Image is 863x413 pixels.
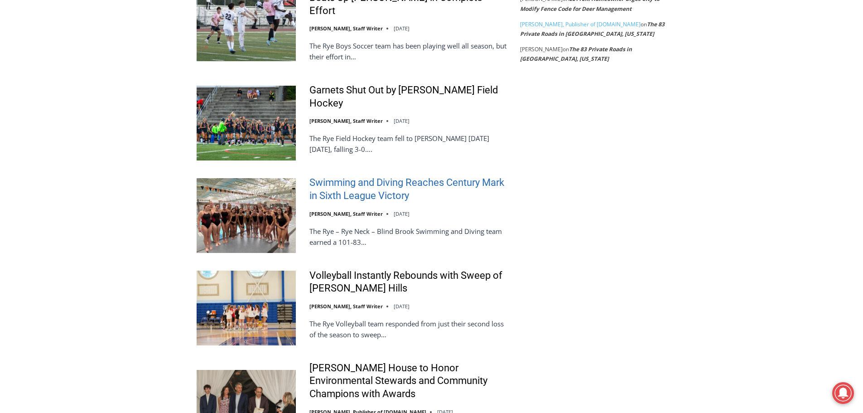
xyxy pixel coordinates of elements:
a: The 83 Private Roads in [GEOGRAPHIC_DATA], [US_STATE] [520,45,632,63]
a: The 83 Private Roads in [GEOGRAPHIC_DATA], [US_STATE] [520,20,665,38]
span: [PERSON_NAME] [520,45,563,53]
a: [PERSON_NAME], Staff Writer [309,210,383,217]
a: [PERSON_NAME], Staff Writer [309,117,383,124]
time: [DATE] [394,117,410,124]
a: Garnets Shut Out by [PERSON_NAME] Field Hockey [309,84,508,110]
a: [PERSON_NAME] House to Honor Environmental Stewards and Community Champions with Awards [309,362,508,401]
p: The Rye – Rye Neck – Blind Brook Swimming and Diving team earned a 101-83… [309,226,508,248]
time: [DATE] [394,25,410,32]
a: [PERSON_NAME], Staff Writer [309,303,383,310]
a: Volleyball Instantly Rebounds with Sweep of [PERSON_NAME] Hills [309,269,508,295]
a: [PERSON_NAME], Publisher of [DOMAIN_NAME] [520,20,641,28]
p: The Rye Boys Soccer team has been playing well all season, but their effort in… [309,40,508,62]
a: [PERSON_NAME], Staff Writer [309,25,383,32]
img: Swimming and Diving Reaches Century Mark in Sixth League Victory [197,178,296,253]
footer: on [520,19,669,39]
a: Swimming and Diving Reaches Century Mark in Sixth League Victory [309,176,508,202]
footer: on [520,44,669,64]
time: [DATE] [394,210,410,217]
img: Volleyball Instantly Rebounds with Sweep of Byram Hills [197,271,296,345]
p: The Rye Field Hockey team fell to [PERSON_NAME] [DATE][DATE], falling 3-0…. [309,133,508,155]
time: [DATE] [394,303,410,310]
img: Garnets Shut Out by Horace Greeley Field Hockey [197,86,296,160]
p: The Rye Volleyball team responded from just their second loss of the season to sweep… [309,318,508,340]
